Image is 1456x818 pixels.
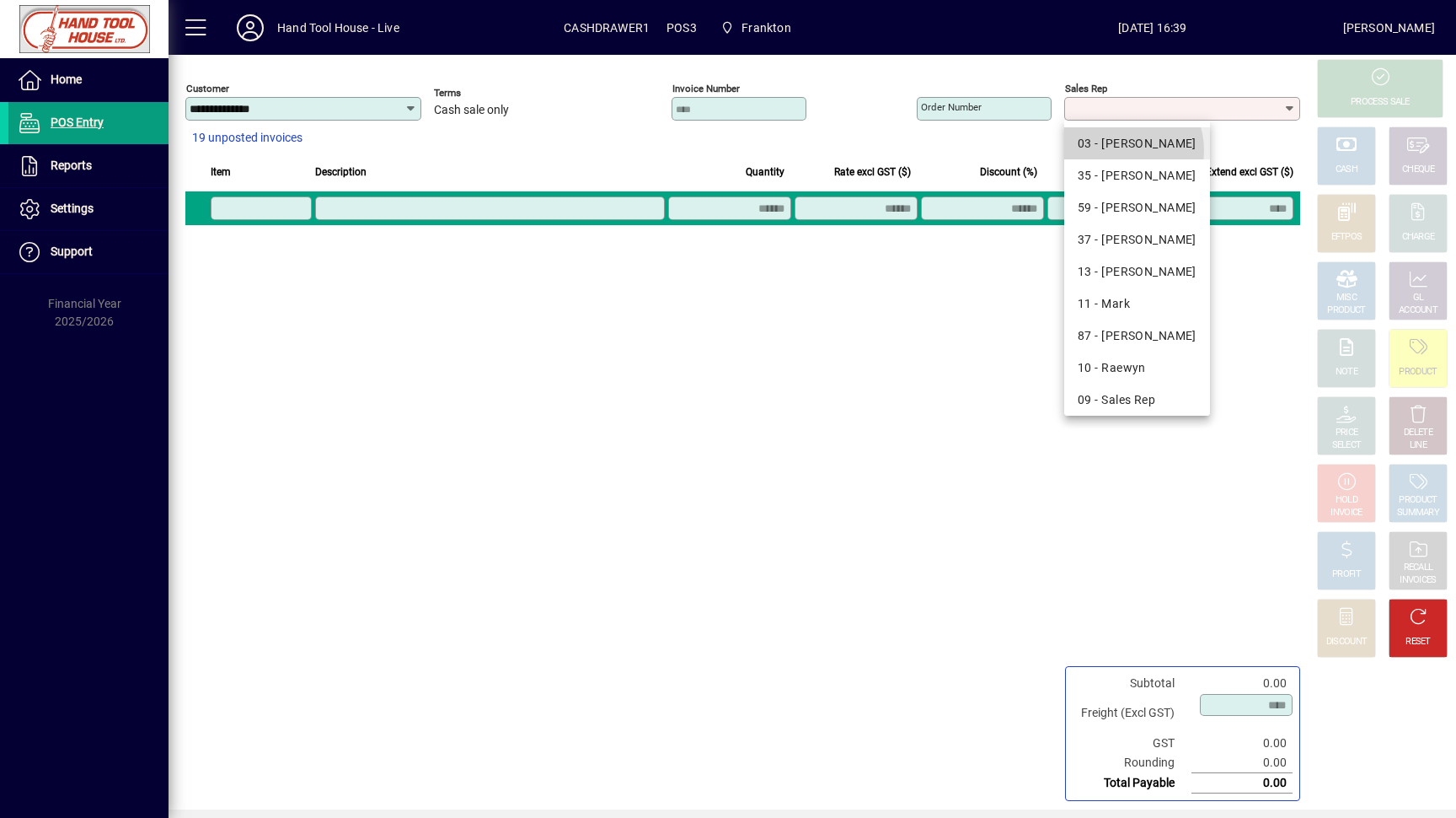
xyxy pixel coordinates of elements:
[186,83,229,94] mat-label: Customer
[1402,231,1435,244] div: CHARGE
[1404,562,1433,574] div: RECALL
[1078,295,1196,313] div: 11 - Mark
[1336,292,1357,304] div: MISC
[1343,14,1435,41] div: [PERSON_NAME]
[1331,231,1362,244] div: EFTPOS
[1336,427,1358,439] div: PRICE
[1330,507,1362,519] div: INVOICE
[1399,494,1437,507] div: PRODUCT
[1397,507,1439,519] div: SUMMARY
[1191,773,1293,794] td: 0.00
[1399,366,1437,379] div: PRODUCT
[666,14,697,41] span: POS3
[1351,96,1410,109] div: PROCESS SALE
[1332,568,1361,581] div: PROFIT
[315,163,367,181] span: Description
[1064,352,1210,384] mat-option: 10 - Raewyn
[1073,693,1191,734] td: Freight (Excl GST)
[8,59,169,101] a: Home
[1073,753,1191,773] td: Rounding
[921,101,982,113] mat-label: Order number
[1191,674,1293,693] td: 0.00
[746,163,784,181] span: Quantity
[564,14,650,41] span: CASHDRAWER1
[1402,164,1434,176] div: CHEQUE
[1400,574,1436,587] div: INVOICES
[1327,304,1365,317] div: PRODUCT
[741,14,790,41] span: Frankton
[1413,292,1424,304] div: GL
[1326,636,1367,648] div: DISCOUNT
[1078,231,1196,249] div: 37 - [PERSON_NAME]
[434,88,535,99] span: Terms
[1078,135,1196,153] div: 03 - [PERSON_NAME]
[1078,199,1196,217] div: 59 - [PERSON_NAME]
[8,231,169,273] a: Support
[1405,636,1431,648] div: RESET
[1078,391,1196,409] div: 09 - Sales Rep
[1078,327,1196,345] div: 87 - [PERSON_NAME]
[1064,191,1210,223] mat-option: 59 - CRAIG
[51,202,94,215] span: Settings
[1410,439,1427,452] div: LINE
[1064,159,1210,191] mat-option: 35 - Cheri De Baugh
[1064,223,1210,256] mat-option: 37 - Kelvin
[192,129,302,147] span: 19 unposted invoices
[8,145,169,187] a: Reports
[51,116,104,129] span: POS Entry
[714,13,798,43] span: Frankton
[1064,320,1210,352] mat-option: 87 - Matt
[51,245,93,258] span: Support
[1064,127,1210,159] mat-option: 03 - Campbell
[834,163,911,181] span: Rate excl GST ($)
[434,104,509,117] span: Cash sale only
[1399,304,1437,317] div: ACCOUNT
[223,13,277,43] button: Profile
[277,14,399,41] div: Hand Tool House - Live
[1332,439,1362,452] div: SELECT
[1336,366,1357,379] div: NOTE
[962,14,1343,41] span: [DATE] 16:39
[185,123,309,153] button: 19 unposted invoices
[1336,164,1357,176] div: CASH
[1191,753,1293,773] td: 0.00
[672,83,740,94] mat-label: Invoice number
[1078,263,1196,281] div: 13 - [PERSON_NAME]
[1206,163,1293,181] span: Extend excl GST ($)
[1073,734,1191,753] td: GST
[1078,359,1196,377] div: 10 - Raewyn
[980,163,1037,181] span: Discount (%)
[51,73,82,86] span: Home
[8,188,169,230] a: Settings
[211,163,231,181] span: Item
[1191,734,1293,753] td: 0.00
[51,159,92,172] span: Reports
[1073,773,1191,794] td: Total Payable
[1404,427,1432,439] div: DELETE
[1078,167,1196,185] div: 35 - [PERSON_NAME]
[1336,494,1357,507] div: HOLD
[1064,256,1210,288] mat-option: 13 - Lucy Dipple
[1064,384,1210,416] mat-option: 09 - Sales Rep
[1065,83,1107,94] mat-label: Sales rep
[1064,288,1210,320] mat-option: 11 - Mark
[1073,674,1191,693] td: Subtotal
